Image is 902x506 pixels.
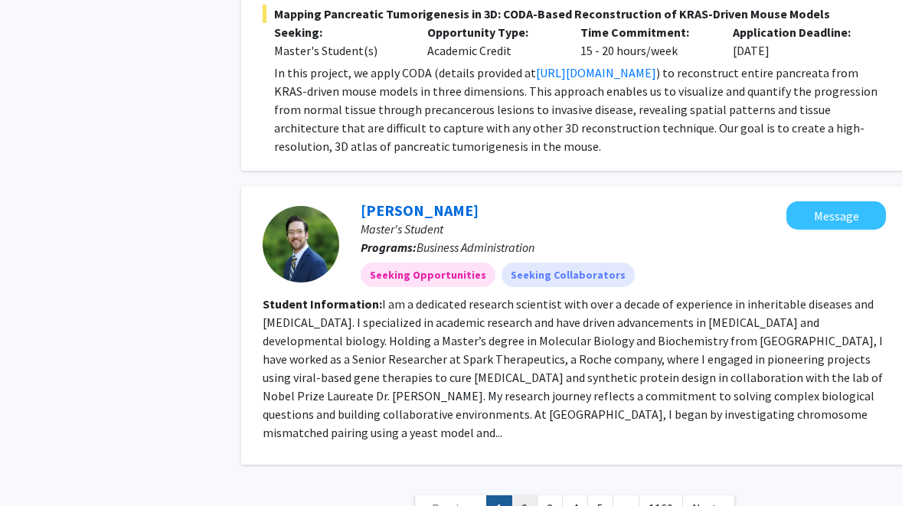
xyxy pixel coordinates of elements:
[361,201,479,220] a: [PERSON_NAME]
[11,437,65,495] iframe: Chat
[274,23,404,41] p: Seeking:
[427,23,557,41] p: Opportunity Type:
[580,23,711,41] p: Time Commitment:
[263,5,886,23] span: Mapping Pancreatic Tumorigenesis in 3D: CODA-Based Reconstruction of KRAS-Driven Mouse Models
[417,240,534,255] span: Business Administration
[263,296,382,312] b: Student Information:
[274,41,404,60] div: Master's Student(s)
[361,221,443,237] span: Master's Student
[361,263,495,287] mat-chip: Seeking Opportunities
[263,296,883,440] fg-read-more: I am a dedicated research scientist with over a decade of experience in inheritable diseases and ...
[569,23,722,60] div: 15 - 20 hours/week
[502,263,635,287] mat-chip: Seeking Collaborators
[361,240,417,255] b: Programs:
[733,23,863,41] p: Application Deadline:
[416,23,569,60] div: Academic Credit
[536,65,656,80] a: [URL][DOMAIN_NAME]
[786,201,886,230] button: Message Louis Taylor
[721,23,874,60] div: [DATE]
[274,64,886,155] p: In this project, we apply CODA (details provided at ) to reconstruct entire pancreata from KRAS-d...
